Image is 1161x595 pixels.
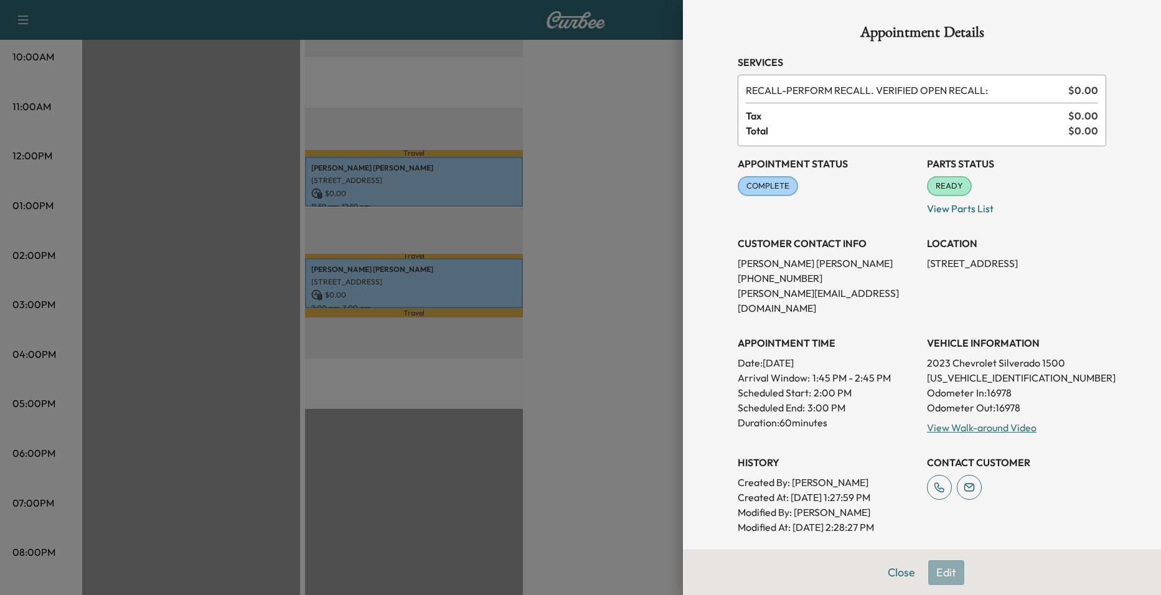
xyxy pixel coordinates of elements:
p: [PERSON_NAME][EMAIL_ADDRESS][DOMAIN_NAME] [738,286,917,316]
span: 1:45 PM - 2:45 PM [812,370,891,385]
p: Scheduled Start: [738,385,811,400]
p: Modified By : [PERSON_NAME] [738,505,917,520]
p: [STREET_ADDRESS] [927,256,1106,271]
button: Close [880,560,923,585]
h3: CUSTOMER CONTACT INFO [738,236,917,251]
h3: VEHICLE INFORMATION [927,335,1106,350]
p: [PERSON_NAME] [PERSON_NAME] [738,256,917,271]
h3: LOCATION [927,236,1106,251]
h3: Appointment Status [738,156,917,171]
span: READY [928,180,971,192]
span: $ 0.00 [1068,83,1098,98]
p: 3:00 PM [807,400,845,415]
p: 2:00 PM [814,385,852,400]
span: Total [746,123,1068,138]
p: 2023 Chevrolet Silverado 1500 [927,355,1106,370]
p: Scheduled End: [738,400,805,415]
p: [PHONE_NUMBER] [738,271,917,286]
h3: History [738,455,917,470]
h3: APPOINTMENT TIME [738,335,917,350]
a: View Walk-around Video [927,421,1036,434]
p: Date: [DATE] [738,355,917,370]
span: Tax [746,108,1068,123]
p: Arrival Window: [738,370,917,385]
h3: CONTACT CUSTOMER [927,455,1106,470]
span: COMPLETE [739,180,797,192]
span: PERFORM RECALL. VERIFIED OPEN RECALL: [746,83,1063,98]
span: $ 0.00 [1068,108,1098,123]
p: Created At : [DATE] 1:27:59 PM [738,490,917,505]
p: Duration: 60 minutes [738,415,917,430]
p: Odometer In: 16978 [927,385,1106,400]
span: $ 0.00 [1068,123,1098,138]
h3: Services [738,55,1106,70]
p: [US_VEHICLE_IDENTIFICATION_NUMBER] [927,370,1106,385]
p: Modified At : [DATE] 2:28:27 PM [738,520,917,535]
h3: Parts Status [927,156,1106,171]
p: Odometer Out: 16978 [927,400,1106,415]
p: View Parts List [927,196,1106,216]
h1: Appointment Details [738,25,1106,45]
p: Created By : [PERSON_NAME] [738,475,917,490]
